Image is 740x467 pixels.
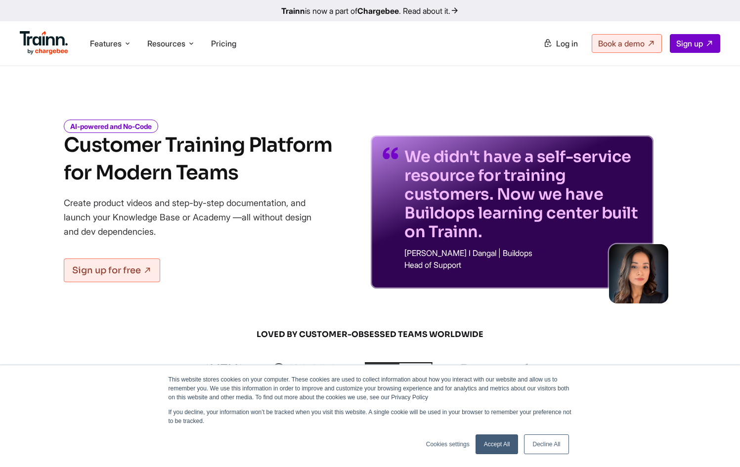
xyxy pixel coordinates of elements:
[133,329,608,340] span: LOVED BY CUSTOMER-OBSESSED TEAMS WORLDWIDE
[598,39,645,48] span: Book a demo
[202,364,245,374] img: aveva logo
[609,244,668,303] img: sabina-buildops.d2e8138.png
[169,375,572,402] p: This website stores cookies on your computer. These cookies are used to collect information about...
[365,362,433,376] img: urbanpiper logo
[426,440,470,449] a: Cookies settings
[461,364,538,375] img: restroworks logo
[537,35,584,52] a: Log in
[64,120,158,133] i: AI-powered and No-Code
[211,39,236,48] a: Pricing
[383,147,398,159] img: quotes-purple.41a7099.svg
[592,34,662,53] a: Book a demo
[670,34,720,53] a: Sign up
[676,39,703,48] span: Sign up
[404,261,642,269] p: Head of Support
[357,6,399,16] b: Chargebee
[64,196,326,239] p: Create product videos and step-by-step documentation, and launch your Knowledge Base or Academy —...
[404,249,642,257] p: [PERSON_NAME] I Dangal | Buildops
[64,258,160,282] a: Sign up for free
[281,6,305,16] b: Trainn
[556,39,578,48] span: Log in
[169,408,572,425] p: If you decline, your information won’t be tracked when you visit this website. A single cookie wi...
[524,434,568,454] a: Decline All
[147,38,185,49] span: Resources
[476,434,519,454] a: Accept All
[64,131,332,187] h1: Customer Training Platform for Modern Teams
[90,38,122,49] span: Features
[404,147,642,241] p: We didn't have a self-service resource for training customers. Now we have Buildops learning cent...
[273,363,337,375] img: ekacare logo
[20,31,68,55] img: Trainn Logo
